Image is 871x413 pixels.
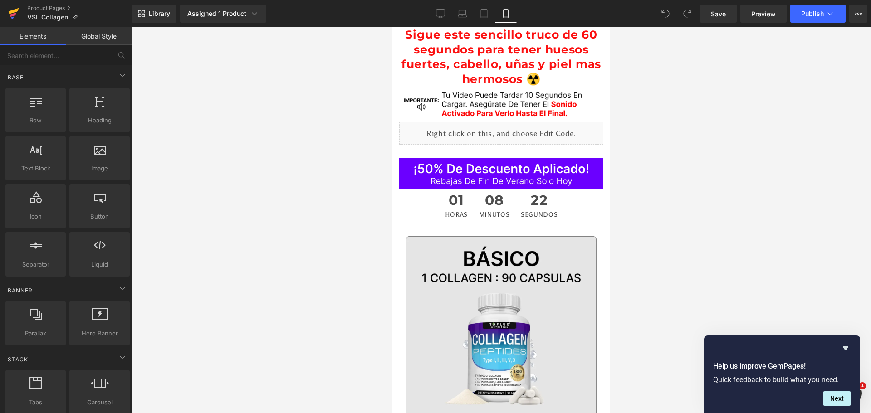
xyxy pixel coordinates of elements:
[790,5,846,23] button: Publish
[27,5,132,12] a: Product Pages
[72,164,127,173] span: Image
[713,375,851,384] p: Quick feedback to build what you need.
[8,116,63,125] span: Row
[8,329,63,338] span: Parallax
[678,5,696,23] button: Redo
[495,5,517,23] a: Mobile
[473,5,495,23] a: Tablet
[713,343,851,406] div: Help us improve GemPages!
[72,398,127,407] span: Carousel
[711,9,726,19] span: Save
[72,212,127,221] span: Button
[8,398,63,407] span: Tabs
[849,5,867,23] button: More
[801,10,824,17] span: Publish
[8,260,63,269] span: Separator
[87,185,117,191] span: Minutos
[72,116,127,125] span: Heading
[8,164,63,173] span: Text Block
[72,260,127,269] span: Liquid
[149,10,170,18] span: Library
[451,5,473,23] a: Laptop
[53,185,75,191] span: Horas
[713,361,851,372] h2: Help us improve GemPages!
[9,15,209,58] span: huesos fuertes, cabello, uñas y piel mas hermosos ☢️
[430,5,451,23] a: Desktop
[53,166,75,185] span: 01
[740,5,787,23] a: Preview
[656,5,675,23] button: Undo
[7,73,24,82] span: Base
[823,391,851,406] button: Next question
[128,185,165,191] span: Segundos
[72,329,127,338] span: Hero Banner
[751,9,776,19] span: Preview
[13,0,205,29] span: Sigue este sencillo truco de 60 segundos para tener
[859,382,866,389] span: 1
[132,5,176,23] a: New Library
[187,9,259,18] div: Assigned 1 Product
[7,286,34,295] span: Banner
[66,27,132,45] a: Global Style
[87,166,117,185] span: 08
[8,212,63,221] span: Icon
[840,343,851,354] button: Hide survey
[27,14,68,21] span: VSL Collagen
[7,355,29,364] span: Stack
[128,166,165,185] span: 22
